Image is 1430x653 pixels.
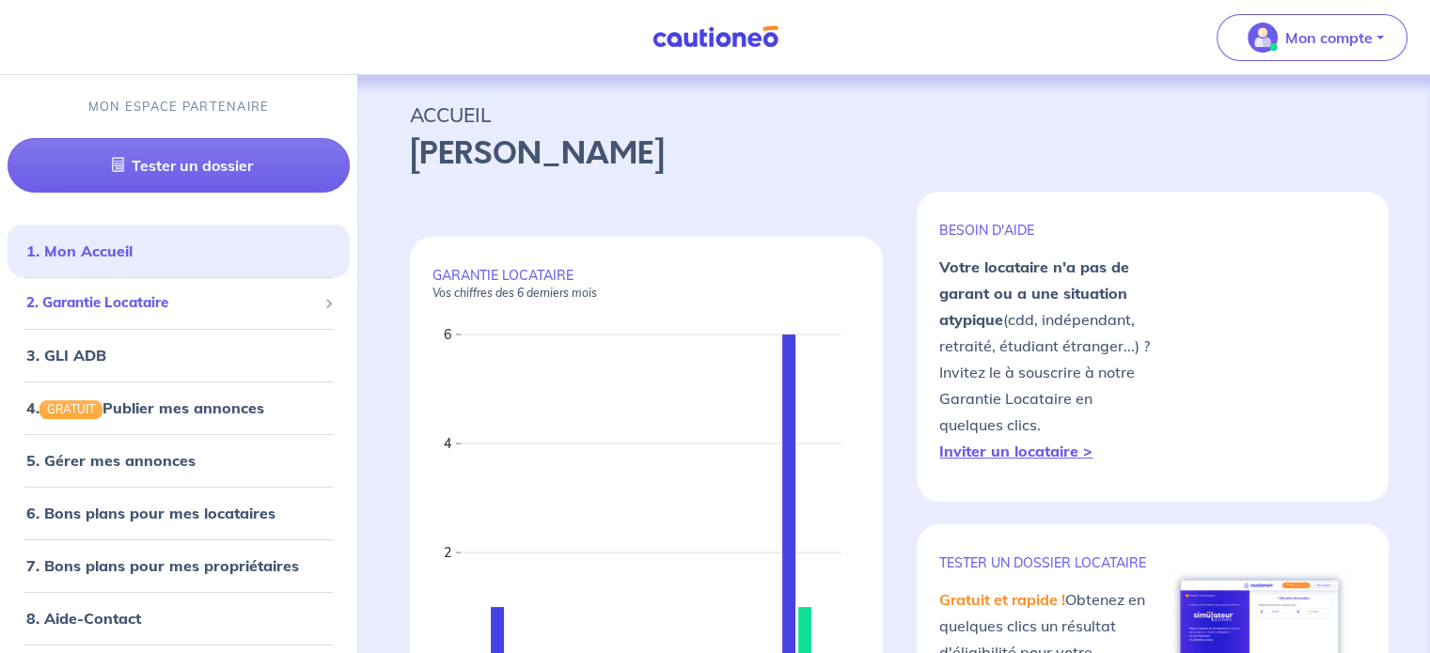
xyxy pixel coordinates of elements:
a: 4.GRATUITPublier mes annonces [26,398,264,417]
a: 1. Mon Accueil [26,241,133,260]
div: 5. Gérer mes annonces [8,442,350,479]
p: MON ESPACE PARTENAIRE [88,98,270,116]
p: [PERSON_NAME] [410,132,1377,177]
text: 2 [444,544,451,561]
a: 6. Bons plans pour mes locataires [26,504,275,522]
div: 3. GLI ADB [8,336,350,374]
p: Mon compte [1285,26,1373,49]
p: TESTER un dossier locataire [939,554,1153,571]
a: Inviter un locataire > [939,442,1092,460]
a: 7. Bons plans pour mes propriétaires [26,556,299,575]
text: 4 [444,435,451,452]
img: illu_account_valid_menu.svg [1248,23,1278,53]
em: Vos chiffres des 6 derniers mois [432,286,597,300]
div: 1. Mon Accueil [8,232,350,270]
a: 3. GLI ADB [26,346,106,365]
p: GARANTIE LOCATAIRE [432,267,860,301]
a: Tester un dossier [8,138,350,193]
p: ACCUEIL [410,98,1377,132]
text: 6 [444,326,451,343]
img: video-gli-new-none.jpg [1153,288,1366,408]
span: 2. Garantie Locataire [26,292,317,314]
img: Cautioneo [645,25,786,49]
div: 8. Aide-Contact [8,599,350,637]
div: 7. Bons plans pour mes propriétaires [8,547,350,584]
div: 4.GRATUITPublier mes annonces [8,389,350,427]
div: 2. Garantie Locataire [8,285,350,321]
p: (cdd, indépendant, retraité, étudiant étranger...) ? Invitez le à souscrire à notre Garantie Loca... [939,254,1153,464]
a: 5. Gérer mes annonces [26,451,196,470]
a: 8. Aide-Contact [26,609,141,628]
strong: Votre locataire n'a pas de garant ou a une situation atypique [939,257,1129,329]
button: illu_account_valid_menu.svgMon compte [1217,14,1407,61]
p: BESOIN D'AIDE [939,222,1153,239]
div: 6. Bons plans pour mes locataires [8,494,350,532]
em: Gratuit et rapide ! [939,590,1065,609]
